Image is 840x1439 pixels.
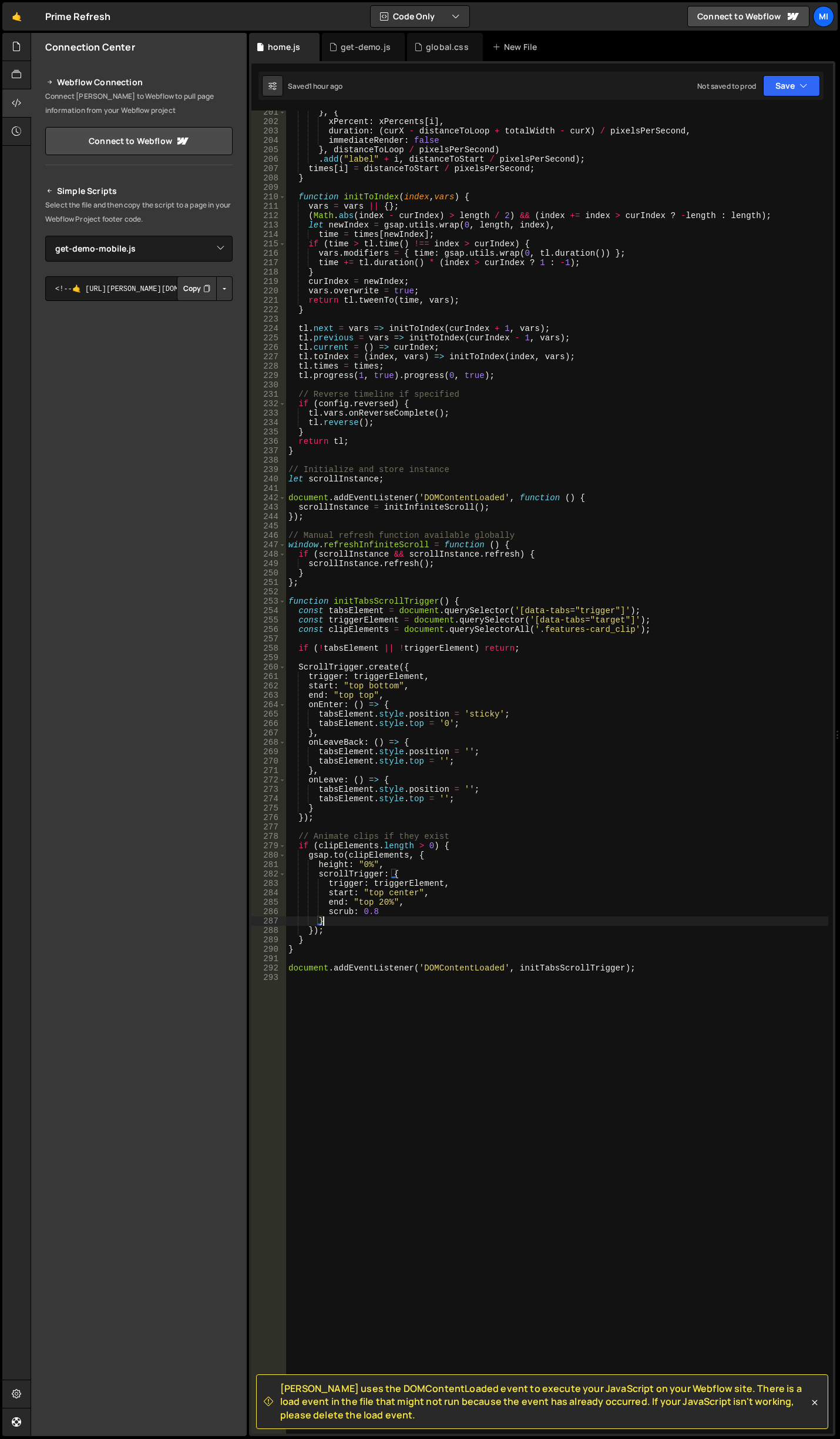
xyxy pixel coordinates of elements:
[251,493,286,503] div: 242
[251,597,286,606] div: 253
[2,2,31,31] a: 🤙
[251,277,286,286] div: 219
[251,710,286,719] div: 265
[251,662,286,672] div: 260
[251,145,286,155] div: 205
[45,198,233,226] p: Select the file and then copy the script to a page in your Webflow Project footer code.
[341,41,391,53] div: get-demo.js
[251,728,286,738] div: 267
[251,973,286,982] div: 293
[251,540,286,550] div: 247
[251,681,286,691] div: 262
[251,418,286,427] div: 234
[45,127,233,155] a: Connect to Webflow
[251,841,286,851] div: 279
[251,653,286,662] div: 259
[251,239,286,249] div: 215
[45,276,233,301] textarea: <!--🤙 [URL][PERSON_NAME][DOMAIN_NAME]> <script>document.addEventListener("DOMContentLoaded", func...
[251,362,286,371] div: 228
[251,314,286,324] div: 223
[251,474,286,484] div: 240
[251,888,286,898] div: 284
[251,907,286,916] div: 286
[251,606,286,615] div: 254
[251,173,286,183] div: 208
[251,371,286,380] div: 229
[251,183,286,192] div: 209
[251,164,286,173] div: 207
[251,390,286,399] div: 231
[251,954,286,963] div: 291
[251,813,286,822] div: 276
[251,785,286,794] div: 273
[251,343,286,352] div: 226
[426,41,469,53] div: global.css
[251,869,286,879] div: 282
[251,446,286,456] div: 237
[251,324,286,333] div: 224
[251,296,286,305] div: 221
[251,945,286,954] div: 290
[251,568,286,578] div: 250
[268,41,300,53] div: home.js
[251,794,286,804] div: 274
[251,766,286,775] div: 271
[251,211,286,220] div: 212
[251,775,286,785] div: 272
[45,320,234,426] iframe: YouTube video player
[280,1382,809,1421] span: [PERSON_NAME] uses the DOMContentLoaded event to execute your JavaScript on your Webflow site. Th...
[251,286,286,296] div: 220
[309,81,343,91] div: 1 hour ago
[251,258,286,267] div: 217
[371,6,469,27] button: Code Only
[251,738,286,747] div: 268
[251,192,286,202] div: 210
[763,75,820,96] button: Save
[251,437,286,446] div: 236
[251,333,286,343] div: 225
[251,155,286,164] div: 206
[177,276,233,301] div: Button group with nested dropdown
[251,108,286,117] div: 201
[251,399,286,409] div: 232
[251,202,286,211] div: 211
[251,305,286,314] div: 222
[251,822,286,832] div: 277
[251,465,286,474] div: 239
[813,6,834,27] a: Mi
[251,409,286,418] div: 233
[251,672,286,681] div: 261
[251,220,286,230] div: 213
[251,512,286,521] div: 244
[251,757,286,766] div: 270
[251,916,286,926] div: 287
[251,625,286,634] div: 256
[492,41,542,53] div: New File
[697,81,756,91] div: Not saved to prod
[251,521,286,531] div: 245
[251,691,286,700] div: 263
[45,41,135,53] h2: Connection Center
[251,126,286,136] div: 203
[251,898,286,907] div: 285
[251,851,286,860] div: 280
[251,267,286,277] div: 218
[45,9,110,24] div: Prime Refresh
[288,81,342,91] div: Saved
[251,578,286,587] div: 251
[45,184,233,198] h2: Simple Scripts
[251,700,286,710] div: 264
[251,456,286,465] div: 238
[251,550,286,559] div: 248
[251,935,286,945] div: 289
[45,75,233,89] h2: Webflow Connection
[251,117,286,126] div: 202
[687,6,809,27] a: Connect to Webflow
[251,963,286,973] div: 292
[251,230,286,239] div: 214
[251,484,286,493] div: 241
[251,352,286,362] div: 227
[251,136,286,145] div: 204
[251,747,286,757] div: 269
